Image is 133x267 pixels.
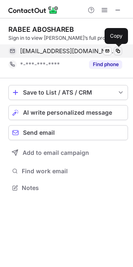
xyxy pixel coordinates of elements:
[20,47,116,55] span: [EMAIL_ADDRESS][DOMAIN_NAME]
[23,149,89,156] span: Add to email campaign
[23,89,113,96] div: Save to List / ATS / CRM
[8,182,128,194] button: Notes
[8,85,128,100] button: save-profile-one-click
[8,125,128,140] button: Send email
[22,167,125,175] span: Find work email
[23,129,55,136] span: Send email
[8,105,128,120] button: AI write personalized message
[89,60,122,69] button: Reveal Button
[8,165,128,177] button: Find work email
[23,109,112,116] span: AI write personalized message
[8,5,59,15] img: ContactOut v5.3.10
[8,25,74,33] div: RABEE ABOSHAREB
[8,34,128,42] div: Sign in to view [PERSON_NAME]’s full profile
[8,145,128,160] button: Add to email campaign
[22,184,125,192] span: Notes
